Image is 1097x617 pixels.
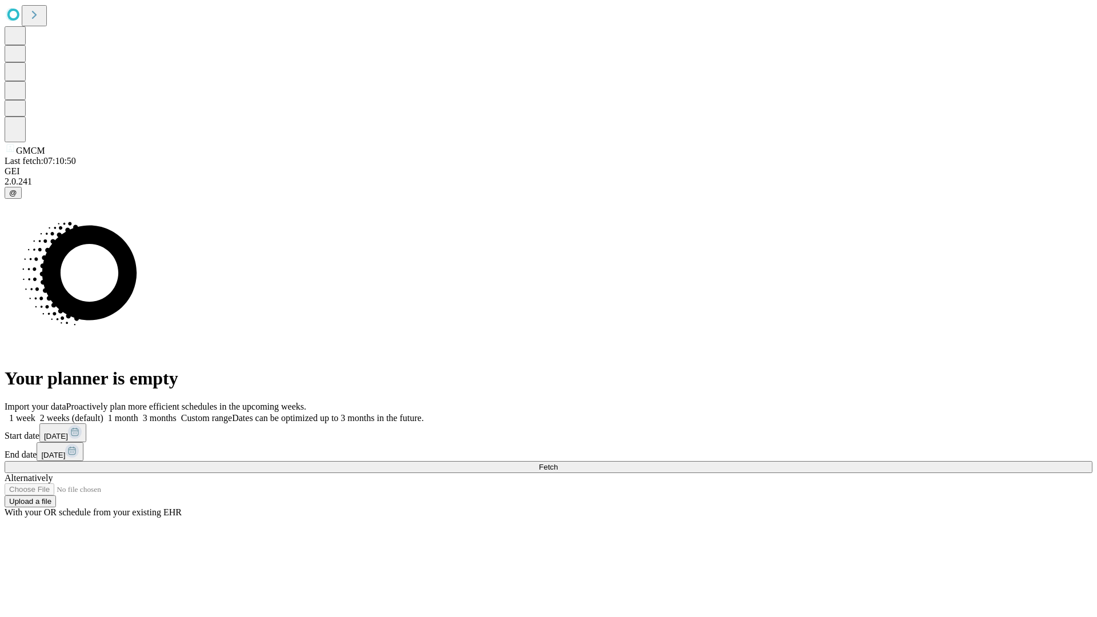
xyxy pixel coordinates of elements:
[5,368,1092,389] h1: Your planner is empty
[44,432,68,440] span: [DATE]
[539,463,558,471] span: Fetch
[5,423,1092,442] div: Start date
[66,402,306,411] span: Proactively plan more efficient schedules in the upcoming weeks.
[16,146,45,155] span: GMCM
[143,413,177,423] span: 3 months
[5,473,53,483] span: Alternatively
[5,495,56,507] button: Upload a file
[232,413,423,423] span: Dates can be optimized up to 3 months in the future.
[5,442,1092,461] div: End date
[5,402,66,411] span: Import your data
[5,177,1092,187] div: 2.0.241
[5,166,1092,177] div: GEI
[41,451,65,459] span: [DATE]
[181,413,232,423] span: Custom range
[9,413,35,423] span: 1 week
[108,413,138,423] span: 1 month
[40,413,103,423] span: 2 weeks (default)
[5,187,22,199] button: @
[37,442,83,461] button: [DATE]
[5,507,182,517] span: With your OR schedule from your existing EHR
[39,423,86,442] button: [DATE]
[9,189,17,197] span: @
[5,156,76,166] span: Last fetch: 07:10:50
[5,461,1092,473] button: Fetch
